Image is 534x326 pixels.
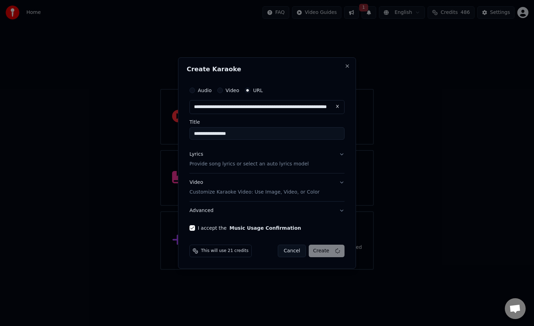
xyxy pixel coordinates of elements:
button: VideoCustomize Karaoke Video: Use Image, Video, or Color [189,173,345,201]
p: Provide song lyrics or select an auto lyrics model [189,161,309,168]
p: Customize Karaoke Video: Use Image, Video, or Color [189,189,319,196]
label: I accept the [198,226,301,230]
div: Video [189,179,319,196]
button: Advanced [189,202,345,220]
div: Lyrics [189,151,203,158]
h2: Create Karaoke [187,66,347,72]
label: Title [189,120,345,124]
button: I accept the [229,226,301,230]
label: Video [226,88,239,93]
span: This will use 21 credits [201,248,249,254]
label: Audio [198,88,212,93]
label: URL [253,88,263,93]
button: LyricsProvide song lyrics or select an auto lyrics model [189,145,345,173]
button: Cancel [278,245,306,257]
